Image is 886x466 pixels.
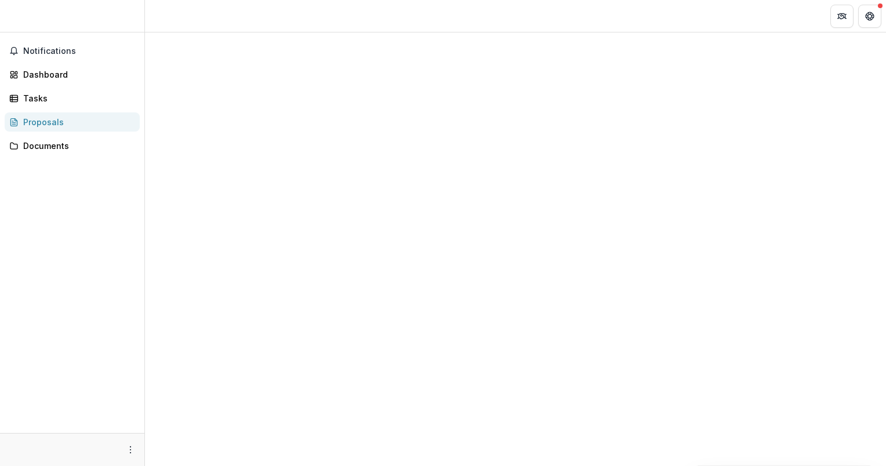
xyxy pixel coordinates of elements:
[23,68,130,81] div: Dashboard
[23,46,135,56] span: Notifications
[124,443,137,457] button: More
[23,140,130,152] div: Documents
[5,112,140,132] a: Proposals
[858,5,881,28] button: Get Help
[5,65,140,84] a: Dashboard
[5,136,140,155] a: Documents
[830,5,854,28] button: Partners
[23,92,130,104] div: Tasks
[5,42,140,60] button: Notifications
[5,89,140,108] a: Tasks
[23,116,130,128] div: Proposals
